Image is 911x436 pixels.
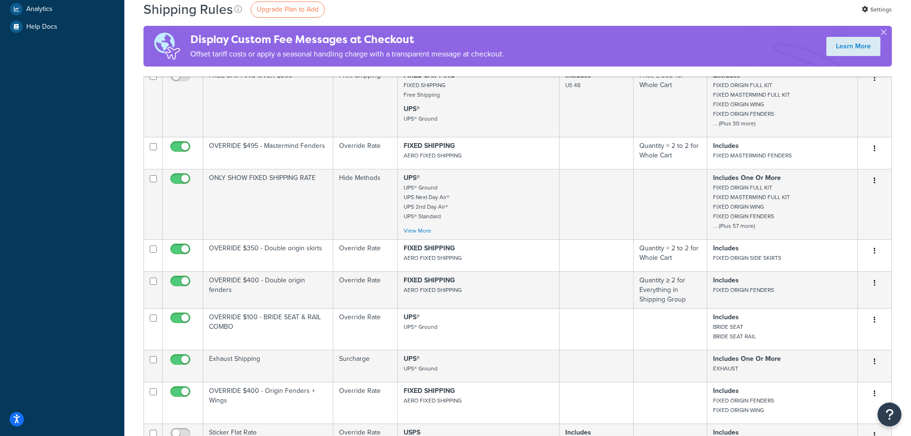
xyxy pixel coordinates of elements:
[404,396,461,405] small: AERO FIXED SHIPPING
[404,312,420,322] strong: UPS®
[404,114,438,123] small: UPS® Ground
[713,312,739,322] strong: Includes
[565,81,581,89] small: US 48
[634,239,707,271] td: Quantity = 2 to 2 for Whole Cart
[713,254,781,262] small: FIXED ORIGIN SIDE SKIRTS
[713,243,739,253] strong: Includes
[404,323,438,331] small: UPS® Ground
[26,5,53,13] span: Analytics
[251,1,325,18] a: Upgrade Plan to Add
[333,308,398,350] td: Override Rate
[713,141,739,151] strong: Includes
[634,271,707,308] td: Quantity ≥ 2 for Everything in Shipping Group
[713,323,756,341] small: BRIDE SEAT BRIDE SEAT RAIL
[404,81,445,99] small: FIXED SHIPPING Free Shipping
[713,173,781,183] strong: Includes One Or More
[404,226,431,235] a: View More
[634,137,707,169] td: Quantity = 2 to 2 for Whole Cart
[333,67,398,137] td: Free Shipping
[203,239,333,271] td: OVERRIDE $350 - Double origin skirts
[404,151,461,160] small: AERO FIXED SHIPPING
[203,67,333,137] td: FREE SHIPPING OVER $350
[203,350,333,382] td: Exhaust Shipping
[333,350,398,382] td: Surcharge
[404,386,455,396] strong: FIXED SHIPPING
[713,275,739,285] strong: Includes
[7,18,117,35] a: Help Docs
[713,183,790,230] small: FIXED ORIGIN FULL KIT FIXED MASTERMIND FULL KIT FIXED ORIGIN WING FIXED ORIGIN FENDERS ... (Plus ...
[203,137,333,169] td: OVERRIDE $495 - Mastermind Fenders
[203,169,333,239] td: ONLY SHOW FIXED SHIPPING RATE
[862,3,892,16] a: Settings
[404,183,450,221] small: UPS® Ground UPS Next Day Air® UPS 2nd Day Air® UPS® Standard
[634,67,707,137] td: Price ≥ 350 for Whole Cart
[203,308,333,350] td: OVERRIDE $100 - BRIDE SEAT & RAIL COMBO
[713,364,738,373] small: EXHAUST
[713,354,781,364] strong: Includes One Or More
[878,402,901,426] button: Open Resource Center
[190,32,504,47] h4: Display Custom Fee Messages at Checkout
[333,169,398,239] td: Hide Methods
[26,23,57,31] span: Help Docs
[203,271,333,308] td: OVERRIDE $400 - Double origin fenders
[333,239,398,271] td: Override Rate
[190,47,504,61] p: Offset tariff costs or apply a seasonal handling charge with a transparent message at checkout.
[257,4,318,14] span: Upgrade Plan to Add
[404,141,455,151] strong: FIXED SHIPPING
[404,275,455,285] strong: FIXED SHIPPING
[404,254,461,262] small: AERO FIXED SHIPPING
[713,396,774,414] small: FIXED ORIGIN FENDERS FIXED ORIGIN WING
[713,81,790,128] small: FIXED ORIGIN FULL KIT FIXED MASTERMIND FULL KIT FIXED ORIGIN WING FIXED ORIGIN FENDERS ... (Plus ...
[713,386,739,396] strong: Includes
[404,104,420,114] strong: UPS®
[404,243,455,253] strong: FIXED SHIPPING
[143,26,190,67] img: duties-banner-06bc72dcb5fe05cb3f9472aba00be2ae8eb53ab6f0d8bb03d382ba314ac3c341.png
[404,354,420,364] strong: UPS®
[713,151,792,160] small: FIXED MASTERMIND FENDERS
[404,364,438,373] small: UPS® Ground
[826,37,880,56] a: Learn More
[203,382,333,424] td: OVERRIDE $400 - Origin Fenders + Wings
[7,0,117,18] a: Analytics
[333,271,398,308] td: Override Rate
[404,173,420,183] strong: UPS®
[404,286,461,294] small: AERO FIXED SHIPPING
[333,382,398,424] td: Override Rate
[333,137,398,169] td: Override Rate
[713,286,774,294] small: FIXED ORIGIN FENDERS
